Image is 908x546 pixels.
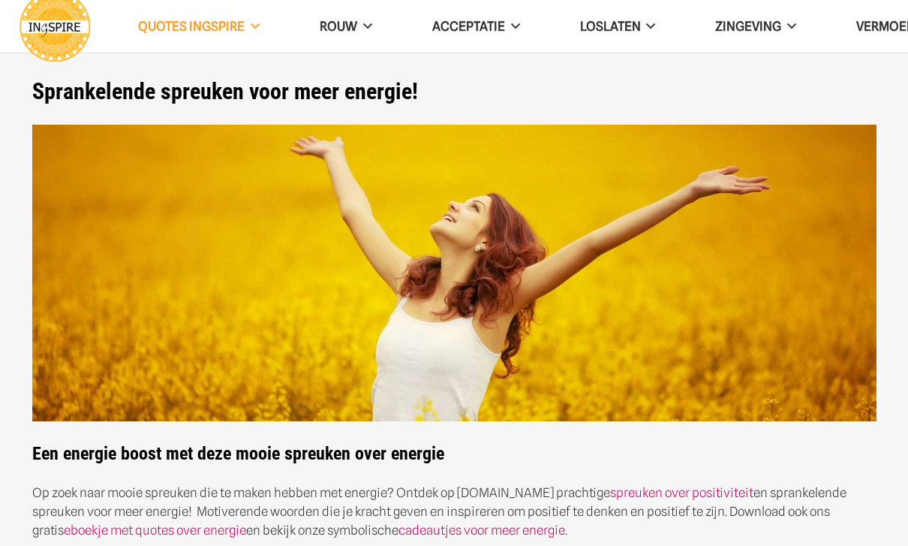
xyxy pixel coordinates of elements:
h1: Sprankelende spreuken voor meer energie! [32,78,876,105]
span: QUOTES INGSPIRE [138,19,245,34]
a: Zingeving [685,8,826,46]
a: spreuken over positiviteit [610,485,753,500]
span: ROUW [320,19,357,34]
p: Op zoek naar mooie spreuken die te maken hebben met energie? Ontdek op [DOMAIN_NAME] prachtige en... [32,484,876,540]
strong: Een energie boost met deze mooie spreuken over energie [32,443,444,464]
a: ROUW [290,8,402,46]
a: Acceptatie [402,8,550,46]
span: Zingeving [715,19,781,34]
span: Loslaten [580,19,641,34]
a: cadeautjes voor meer energie [398,523,565,538]
img: Spreuken over energie, als oppepper voor meer energie opdoen - ingspire [32,125,876,422]
a: QUOTES INGSPIRE [108,8,290,46]
a: eboekje met quotes over energie [64,523,246,538]
span: Acceptatie [432,19,505,34]
a: Loslaten [550,8,686,46]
